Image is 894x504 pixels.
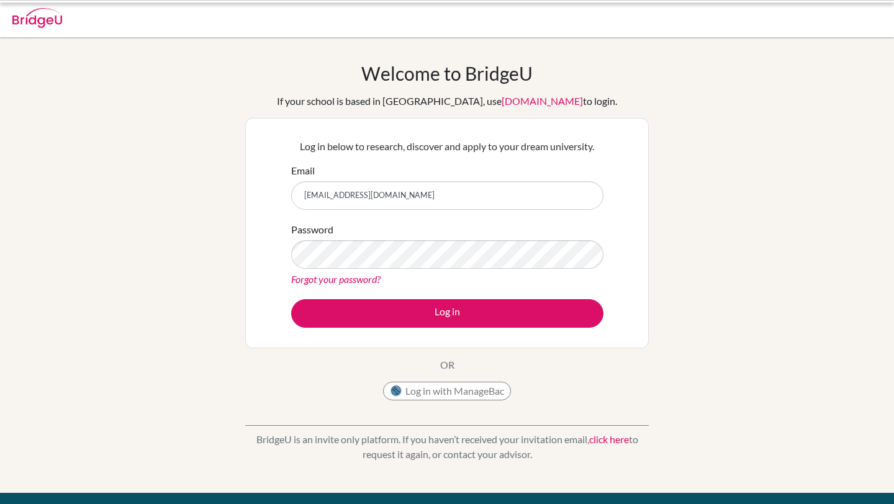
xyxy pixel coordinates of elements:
a: Forgot your password? [291,273,381,285]
p: BridgeU is an invite only platform. If you haven’t received your invitation email, to request it ... [245,432,649,462]
h1: Welcome to BridgeU [361,62,533,84]
button: Log in with ManageBac [383,382,511,400]
img: Bridge-U [12,8,62,28]
a: click here [589,433,629,445]
p: OR [440,358,454,372]
label: Password [291,222,333,237]
label: Email [291,163,315,178]
button: Log in [291,299,603,328]
div: If your school is based in [GEOGRAPHIC_DATA], use to login. [277,94,617,109]
p: Log in below to research, discover and apply to your dream university. [291,139,603,154]
a: [DOMAIN_NAME] [502,95,583,107]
